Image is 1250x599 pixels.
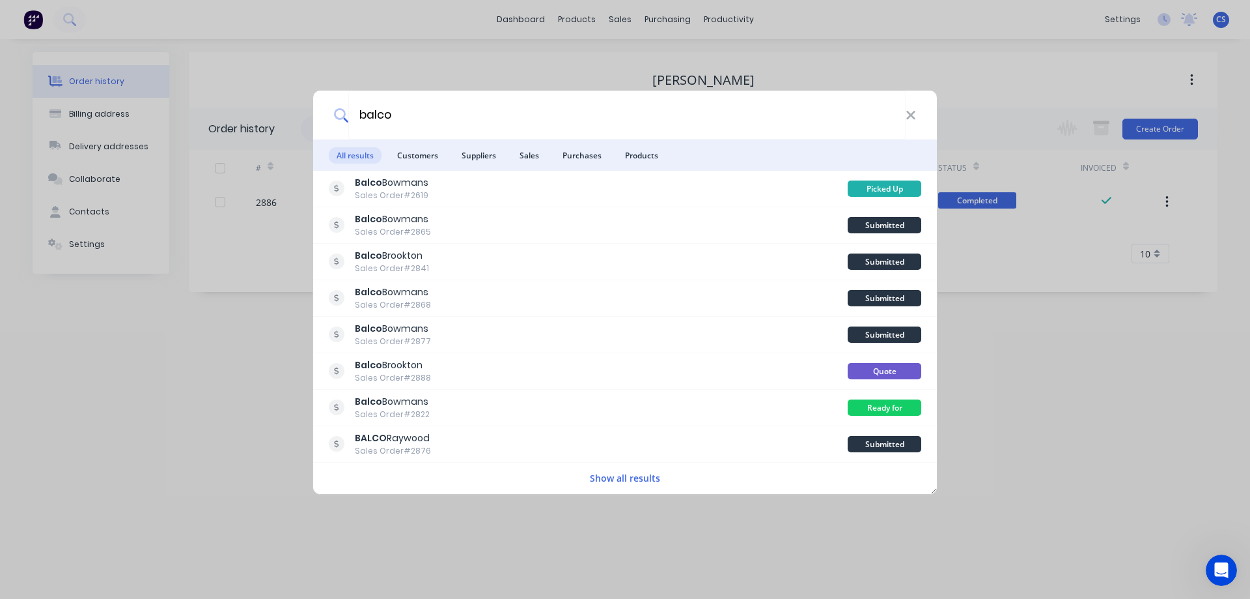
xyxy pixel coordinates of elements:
span: Customers [389,147,446,164]
div: Submitted [848,290,921,306]
div: Bowmans [355,322,431,336]
div: Raywood [355,431,431,445]
div: Picked Up [848,181,921,197]
div: Sales Order #2841 [355,263,429,274]
b: BALCO [355,431,387,445]
b: Balco [355,249,382,262]
span: Purchases [555,147,609,164]
span: Products [617,147,666,164]
div: Brookton [355,358,431,372]
div: Sales Order #2822 [355,409,430,420]
div: Sales Order #2865 [355,226,431,238]
b: Balco [355,358,382,372]
span: Suppliers [454,147,504,164]
b: Balco [355,395,382,408]
span: Sales [512,147,547,164]
div: Quote [848,363,921,379]
div: Bowmans [355,212,431,226]
b: Balco [355,322,382,335]
div: Bowmans [355,395,430,409]
button: Show all results [586,471,664,486]
div: Submitted [848,254,921,270]
b: Balco [355,212,382,226]
div: Sales Order #2876 [355,445,431,457]
b: Balco [355,176,382,189]
iframe: Intercom live chat [1206,555,1237,586]
div: Bowmans [355,176,428,190]
div: Submitted [848,436,921,452]
div: Sales Order #2619 [355,190,428,201]
div: Bowmans [355,285,431,299]
div: Sales Order #2868 [355,299,431,311]
input: Start typing a customer or supplier name to create a new order... [348,91,906,139]
div: Ready for Invoicing [848,400,921,416]
div: Sales Order #2888 [355,372,431,384]
div: Brookton [355,249,429,263]
div: Sales Order #2877 [355,336,431,347]
div: Submitted [848,327,921,343]
b: Balco [355,285,382,299]
div: Submitted [848,217,921,233]
span: All results [329,147,382,164]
